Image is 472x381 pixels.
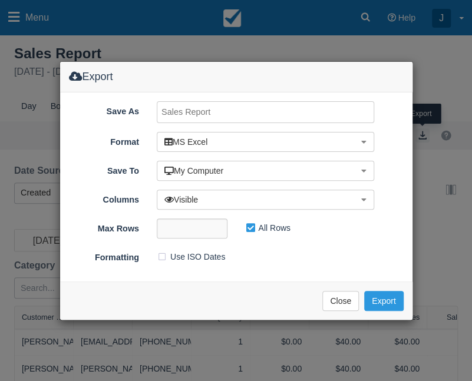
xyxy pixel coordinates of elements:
[322,291,359,311] button: Close
[60,247,148,264] label: Formatting
[60,161,148,177] label: Save To
[164,195,198,204] span: Visible
[157,248,233,266] label: Use ISO Dates
[157,132,374,152] button: MS Excel
[60,132,148,148] label: Format
[157,161,374,181] button: My Computer
[60,190,148,206] label: Columns
[60,101,148,118] label: Save As
[157,251,233,261] span: Use ISO Dates
[245,219,298,237] label: All Rows
[157,190,374,210] button: Visible
[69,71,404,83] h4: Export
[164,137,207,147] span: MS Excel
[157,101,374,123] input: Sales Report
[60,218,148,235] label: Max Rows
[164,166,223,175] span: My Computer
[245,223,298,232] span: All Rows
[364,291,403,311] button: Export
